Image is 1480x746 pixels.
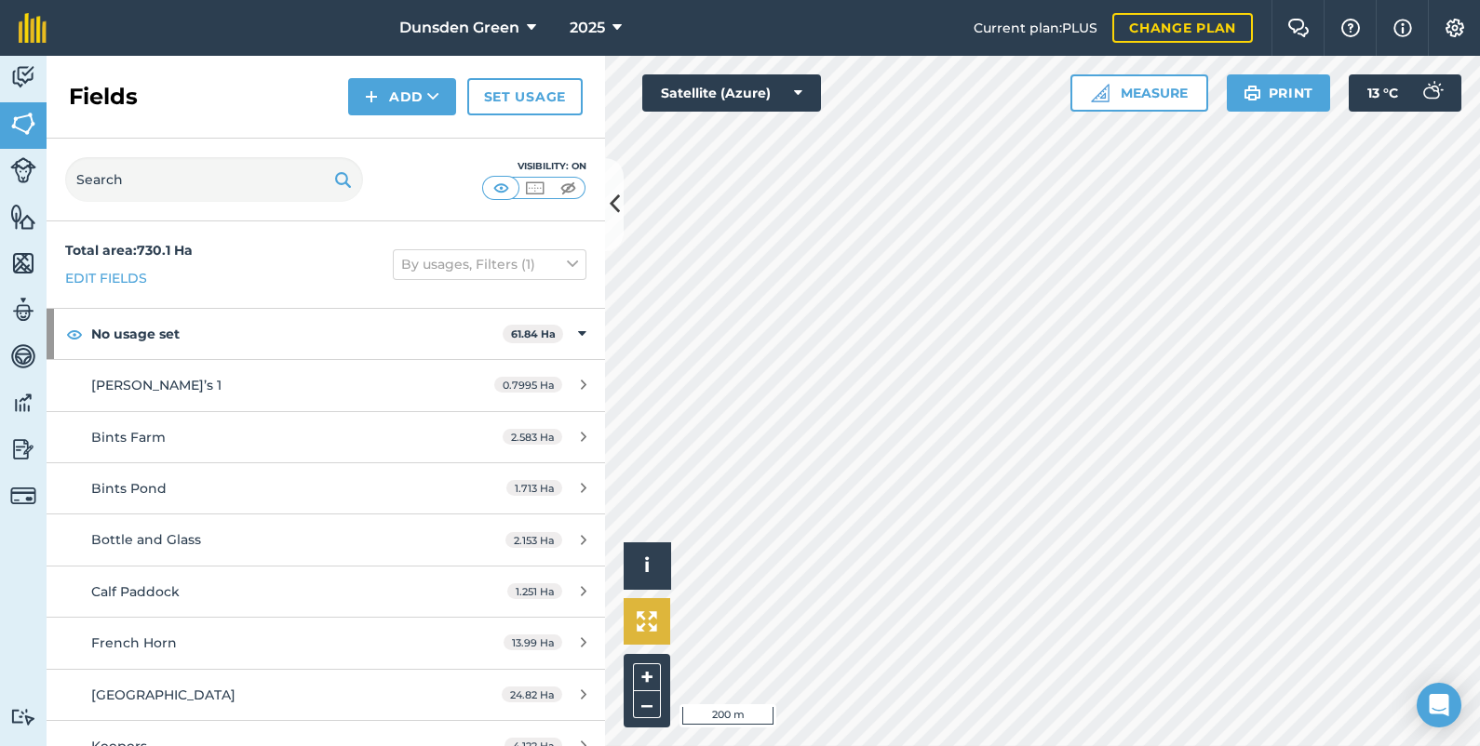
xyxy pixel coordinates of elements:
[47,566,605,617] a: Calf Paddock1.251 Ha
[1112,13,1253,43] a: Change plan
[507,583,562,599] span: 1.251 Ha
[69,82,138,112] h2: Fields
[91,429,166,446] span: Bints Farm
[1244,82,1261,104] img: svg+xml;base64,PHN2ZyB4bWxucz0iaHR0cDovL3d3dy53My5vcmcvMjAwMC9zdmciIHdpZHRoPSIxOSIgaGVpZ2h0PSIyNC...
[10,110,36,138] img: svg+xml;base64,PHN2ZyB4bWxucz0iaHR0cDovL3d3dy53My5vcmcvMjAwMC9zdmciIHdpZHRoPSI1NiIgaGVpZ2h0PSI2MC...
[482,159,586,174] div: Visibility: On
[10,296,36,324] img: svg+xml;base64,PD94bWwgdmVyc2lvbj0iMS4wIiBlbmNvZGluZz0idXRmLTgiPz4KPCEtLSBHZW5lcmF0b3I6IEFkb2JlIE...
[47,360,605,410] a: [PERSON_NAME]’s 10.7995 Ha
[47,670,605,720] a: [GEOGRAPHIC_DATA]24.82 Ha
[633,691,661,718] button: –
[503,429,562,445] span: 2.583 Ha
[10,389,36,417] img: svg+xml;base64,PD94bWwgdmVyc2lvbj0iMS4wIiBlbmNvZGluZz0idXRmLTgiPz4KPCEtLSBHZW5lcmF0b3I6IEFkb2JlIE...
[1417,683,1461,727] div: Open Intercom Messenger
[1070,74,1208,112] button: Measure
[65,268,147,288] a: Edit fields
[393,249,586,279] button: By usages, Filters (1)
[91,480,167,497] span: Bints Pond
[47,463,605,513] a: Bints Pond1.713 Ha
[1413,74,1450,112] img: svg+xml;base64,PD94bWwgdmVyc2lvbj0iMS4wIiBlbmNvZGluZz0idXRmLTgiPz4KPCEtLSBHZW5lcmF0b3I6IEFkb2JlIE...
[1367,74,1398,112] span: 13 ° C
[47,514,605,565] a: Bottle and Glass2.153 Ha
[974,18,1097,38] span: Current plan : PLUS
[10,435,36,463] img: svg+xml;base64,PD94bWwgdmVyc2lvbj0iMS4wIiBlbmNvZGluZz0idXRmLTgiPz4KPCEtLSBHZW5lcmF0b3I6IEFkb2JlIE...
[1444,19,1466,37] img: A cog icon
[1227,74,1331,112] button: Print
[570,17,605,39] span: 2025
[399,17,519,39] span: Dunsden Green
[91,531,201,548] span: Bottle and Glass
[334,168,352,191] img: svg+xml;base64,PHN2ZyB4bWxucz0iaHR0cDovL3d3dy53My5vcmcvMjAwMC9zdmciIHdpZHRoPSIxOSIgaGVpZ2h0PSIyNC...
[91,634,177,651] span: French Horn
[348,78,456,115] button: Add
[490,179,513,197] img: svg+xml;base64,PHN2ZyB4bWxucz0iaHR0cDovL3d3dy53My5vcmcvMjAwMC9zdmciIHdpZHRoPSI1MCIgaGVpZ2h0PSI0MC...
[10,342,36,370] img: svg+xml;base64,PD94bWwgdmVyc2lvbj0iMS4wIiBlbmNvZGluZz0idXRmLTgiPz4KPCEtLSBHZW5lcmF0b3I6IEFkb2JlIE...
[1393,17,1412,39] img: svg+xml;base64,PHN2ZyB4bWxucz0iaHR0cDovL3d3dy53My5vcmcvMjAwMC9zdmciIHdpZHRoPSIxNyIgaGVpZ2h0PSIxNy...
[494,377,562,393] span: 0.7995 Ha
[633,663,661,691] button: +
[506,480,562,496] span: 1.713 Ha
[65,242,193,259] strong: Total area : 730.1 Ha
[1091,84,1110,102] img: Ruler icon
[511,327,556,340] strong: 61.84 Ha
[1287,19,1310,37] img: Two speech bubbles overlapping with the left bubble in the forefront
[467,78,583,115] a: Set usage
[557,179,580,197] img: svg+xml;base64,PHN2ZyB4bWxucz0iaHR0cDovL3d3dy53My5vcmcvMjAwMC9zdmciIHdpZHRoPSI1MCIgaGVpZ2h0PSI0MC...
[10,157,36,183] img: svg+xml;base64,PD94bWwgdmVyc2lvbj0iMS4wIiBlbmNvZGluZz0idXRmLTgiPz4KPCEtLSBHZW5lcmF0b3I6IEFkb2JlIE...
[637,611,657,632] img: Four arrows, one pointing top left, one top right, one bottom right and the last bottom left
[502,686,562,702] span: 24.82 Ha
[91,583,180,600] span: Calf Paddock
[47,309,605,359] div: No usage set61.84 Ha
[644,553,650,577] span: i
[1349,74,1461,112] button: 13 °C
[47,618,605,668] a: French Horn13.99 Ha
[523,179,546,197] img: svg+xml;base64,PHN2ZyB4bWxucz0iaHR0cDovL3d3dy53My5vcmcvMjAwMC9zdmciIHdpZHRoPSI1MCIgaGVpZ2h0PSI0MC...
[66,323,83,345] img: svg+xml;base64,PHN2ZyB4bWxucz0iaHR0cDovL3d3dy53My5vcmcvMjAwMC9zdmciIHdpZHRoPSIxOCIgaGVpZ2h0PSIyNC...
[504,634,562,650] span: 13.99 Ha
[365,86,378,108] img: svg+xml;base64,PHN2ZyB4bWxucz0iaHR0cDovL3d3dy53My5vcmcvMjAwMC9zdmciIHdpZHRoPSIxNCIgaGVpZ2h0PSIyNC...
[505,532,562,548] span: 2.153 Ha
[624,542,670,589] button: i
[47,412,605,462] a: Bints Farm2.583 Ha
[65,157,363,202] input: Search
[10,708,36,726] img: svg+xml;base64,PD94bWwgdmVyc2lvbj0iMS4wIiBlbmNvZGluZz0idXRmLTgiPz4KPCEtLSBHZW5lcmF0b3I6IEFkb2JlIE...
[1339,19,1362,37] img: A question mark icon
[10,483,36,509] img: svg+xml;base64,PD94bWwgdmVyc2lvbj0iMS4wIiBlbmNvZGluZz0idXRmLTgiPz4KPCEtLSBHZW5lcmF0b3I6IEFkb2JlIE...
[91,309,503,359] strong: No usage set
[642,74,821,112] button: Satellite (Azure)
[10,63,36,91] img: svg+xml;base64,PD94bWwgdmVyc2lvbj0iMS4wIiBlbmNvZGluZz0idXRmLTgiPz4KPCEtLSBHZW5lcmF0b3I6IEFkb2JlIE...
[19,13,47,43] img: fieldmargin Logo
[91,686,235,703] span: [GEOGRAPHIC_DATA]
[91,377,222,393] span: [PERSON_NAME]’s 1
[10,203,36,231] img: svg+xml;base64,PHN2ZyB4bWxucz0iaHR0cDovL3d3dy53My5vcmcvMjAwMC9zdmciIHdpZHRoPSI1NiIgaGVpZ2h0PSI2MC...
[10,249,36,277] img: svg+xml;base64,PHN2ZyB4bWxucz0iaHR0cDovL3d3dy53My5vcmcvMjAwMC9zdmciIHdpZHRoPSI1NiIgaGVpZ2h0PSI2MC...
